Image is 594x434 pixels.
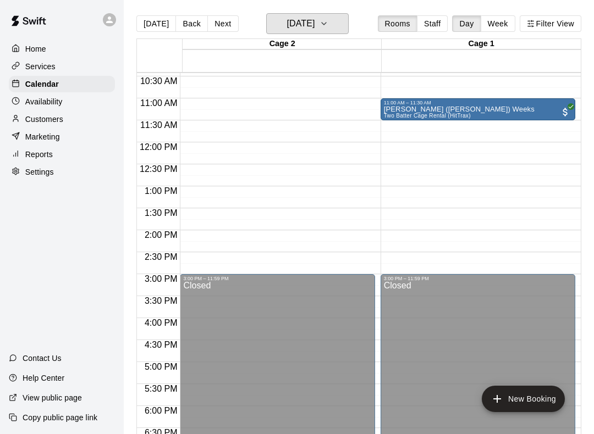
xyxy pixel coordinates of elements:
[266,13,349,34] button: [DATE]
[142,230,180,240] span: 2:00 PM
[25,114,63,125] p: Customers
[142,208,180,218] span: 1:30 PM
[142,406,180,415] span: 6:00 PM
[9,146,115,163] a: Reports
[417,15,448,32] button: Staff
[136,15,176,32] button: [DATE]
[142,296,180,305] span: 3:30 PM
[287,16,315,31] h6: [DATE]
[9,129,115,145] a: Marketing
[25,61,56,72] p: Services
[142,186,180,196] span: 1:00 PM
[142,340,180,349] span: 4:30 PM
[183,276,371,281] div: 3:00 PM – 11:59 PM
[9,164,115,180] a: Settings
[207,15,238,32] button: Next
[137,164,180,174] span: 12:30 PM
[481,15,515,32] button: Week
[25,43,46,54] p: Home
[9,76,115,92] a: Calendar
[384,276,572,281] div: 3:00 PM – 11:59 PM
[25,131,60,142] p: Marketing
[142,274,180,283] span: 3:00 PM
[142,384,180,393] span: 5:30 PM
[137,98,180,108] span: 11:00 AM
[23,372,64,383] p: Help Center
[9,111,115,127] a: Customers
[384,100,572,105] div: 11:00 AM – 11:30 AM
[452,15,481,32] button: Day
[23,392,82,403] p: View public page
[384,113,471,119] span: Two Batter Cage Rental (HitTrax)
[142,362,180,371] span: 5:00 PM
[175,15,208,32] button: Back
[9,93,115,110] a: Availability
[25,79,59,90] p: Calendar
[137,76,180,86] span: 10:30 AM
[23,353,62,364] p: Contact Us
[25,96,63,107] p: Availability
[25,149,53,160] p: Reports
[9,58,115,75] a: Services
[142,252,180,261] span: 2:30 PM
[381,98,575,120] div: 11:00 AM – 11:30 AM: Shawn (Maddex) Weeks
[560,107,571,118] span: All customers have paid
[183,39,382,49] div: Cage 2
[382,39,581,49] div: Cage 1
[520,15,581,32] button: Filter View
[378,15,417,32] button: Rooms
[23,412,97,423] p: Copy public page link
[25,166,54,177] p: Settings
[482,386,565,412] button: add
[137,120,180,130] span: 11:30 AM
[137,142,180,152] span: 12:00 PM
[142,318,180,327] span: 4:00 PM
[9,41,115,57] a: Home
